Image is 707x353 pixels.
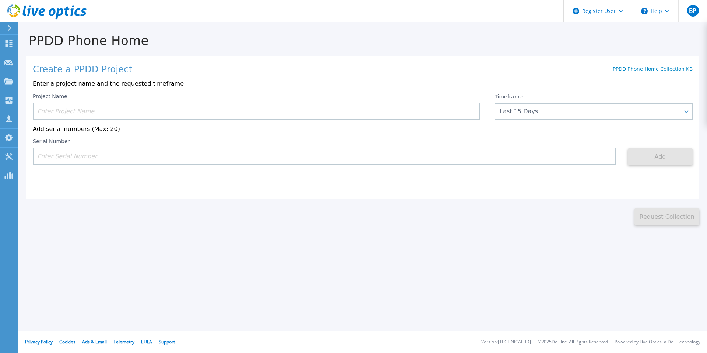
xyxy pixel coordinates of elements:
li: © 2025 Dell Inc. All Rights Reserved [538,340,608,345]
a: Cookies [59,339,75,345]
a: EULA [141,339,152,345]
a: Telemetry [113,339,134,345]
span: BP [689,8,696,14]
p: Add serial numbers (Max: 20) [33,126,693,132]
input: Enter Project Name [33,103,480,120]
a: Ads & Email [82,339,107,345]
a: Support [159,339,175,345]
input: Enter Serial Number [33,148,616,165]
button: Add [628,148,693,165]
li: Powered by Live Optics, a Dell Technology [615,340,700,345]
h1: PPDD Phone Home [18,34,707,48]
label: Serial Number [33,139,70,144]
h1: Create a PPDD Project [33,65,132,75]
li: Version: [TECHNICAL_ID] [481,340,531,345]
div: Last 15 Days [500,108,679,115]
label: Project Name [33,94,67,99]
a: PPDD Phone Home Collection KB [613,65,693,72]
label: Timeframe [495,94,523,100]
button: Request Collection [634,208,699,225]
p: Enter a project name and the requested timeframe [33,80,693,87]
a: Privacy Policy [25,339,53,345]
